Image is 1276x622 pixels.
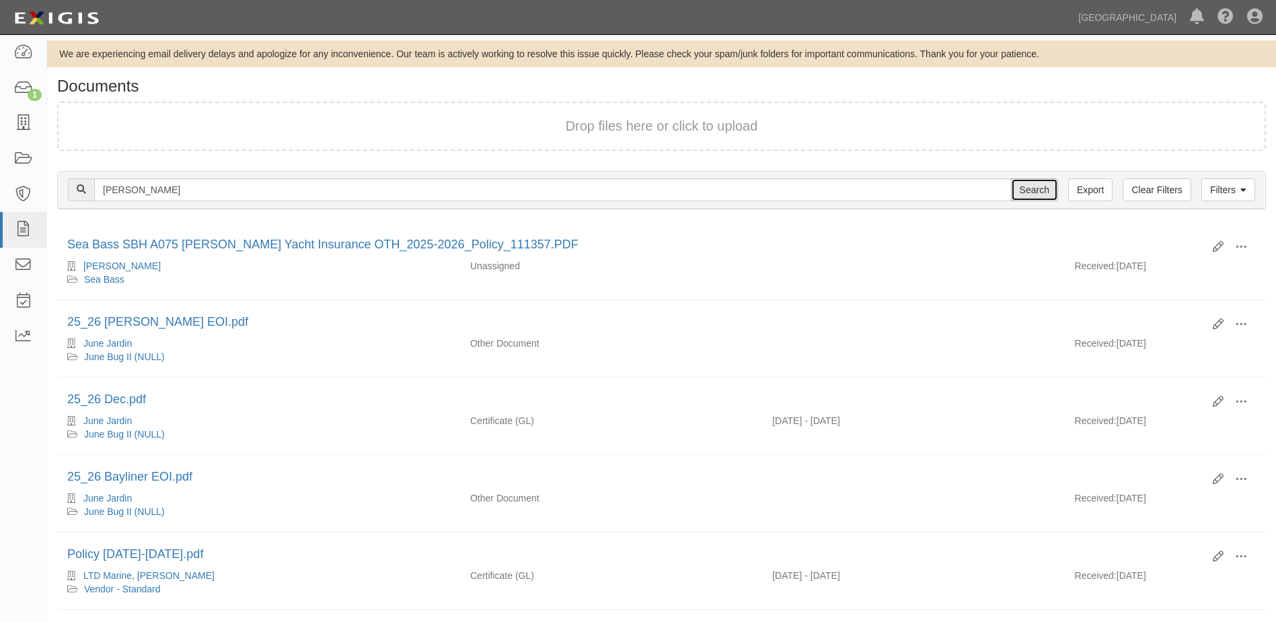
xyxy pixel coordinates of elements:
[1074,259,1116,273] p: Received:
[67,547,203,561] a: Policy [DATE]-[DATE].pdf
[67,315,248,329] a: 25_26 [PERSON_NAME] EOI.pdf
[1217,9,1234,26] i: Help Center - Complianz
[83,493,132,504] a: June Jardin
[67,491,450,505] div: June Jardin
[67,350,450,364] div: June Bug II (NULL)
[67,392,146,406] a: 25_26 Dec.pdf
[460,414,762,427] div: General Liability
[83,415,132,426] a: June Jardin
[1064,259,1265,279] div: [DATE]
[67,546,1203,563] div: Policy 2025-2026.pdf
[84,429,165,440] a: June Bug II (NULL)
[67,259,450,273] div: Robert J Vissers
[67,427,450,441] div: June Bug II (NULL)
[762,569,1064,582] div: Effective 07/09/2025 - Expiration 07/09/2026
[460,491,762,505] div: Other Document
[762,491,1064,492] div: Effective - Expiration
[94,178,1012,201] input: Search
[1064,337,1265,357] div: [DATE]
[1072,4,1183,31] a: [GEOGRAPHIC_DATA]
[1201,178,1255,201] a: Filters
[84,584,161,594] a: Vendor - Standard
[762,337,1064,337] div: Effective - Expiration
[67,582,450,596] div: Vendor - Standard
[1074,569,1116,582] p: Received:
[67,391,1203,409] div: 25_26 Dec.pdf
[67,337,450,350] div: June Jardin
[566,116,758,136] button: Drop files here or click to upload
[460,569,762,582] div: General Liability
[460,337,762,350] div: Other Document
[67,469,1203,486] div: 25_26 Bayliner EOI.pdf
[83,261,161,271] a: [PERSON_NAME]
[67,470,192,483] a: 25_26 Bayliner EOI.pdf
[460,259,762,273] div: Unassigned
[1068,178,1113,201] a: Export
[67,273,450,286] div: Sea Bass
[84,351,165,362] a: June Bug II (NULL)
[47,47,1276,61] div: We are experiencing email delivery delays and apologize for any inconvenience. Our team is active...
[67,569,450,582] div: LTD Marine, Liem Dao
[67,236,1203,254] div: Sea Bass SBH A075 RJ Vissers Yacht Insurance OTH_2025-2026_Policy_111357.PDF
[84,274,124,285] a: Sea Bass
[1123,178,1191,201] a: Clear Filters
[762,259,1064,260] div: Effective - Expiration
[83,570,215,581] a: LTD Marine, [PERSON_NAME]
[1074,491,1116,505] p: Received:
[67,238,578,251] a: Sea Bass SBH A075 [PERSON_NAME] Yacht Insurance OTH_2025-2026_Policy_111357.PDF
[67,505,450,518] div: June Bug II (NULL)
[1064,491,1265,512] div: [DATE]
[83,338,132,349] a: June Jardin
[67,314,1203,331] div: 25_26 Chris Craft EOI.pdf
[1011,178,1058,201] input: Search
[84,506,165,517] a: June Bug II (NULL)
[1064,414,1265,434] div: [DATE]
[1064,569,1265,589] div: [DATE]
[67,414,450,427] div: June Jardin
[1074,337,1116,350] p: Received:
[1074,414,1116,427] p: Received:
[28,89,42,101] div: 1
[57,77,1266,95] h1: Documents
[762,414,1064,427] div: Effective 08/28/2025 - Expiration 08/28/2026
[10,6,103,30] img: logo-5460c22ac91f19d4615b14bd174203de0afe785f0fc80cf4dbbc73dc1793850b.png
